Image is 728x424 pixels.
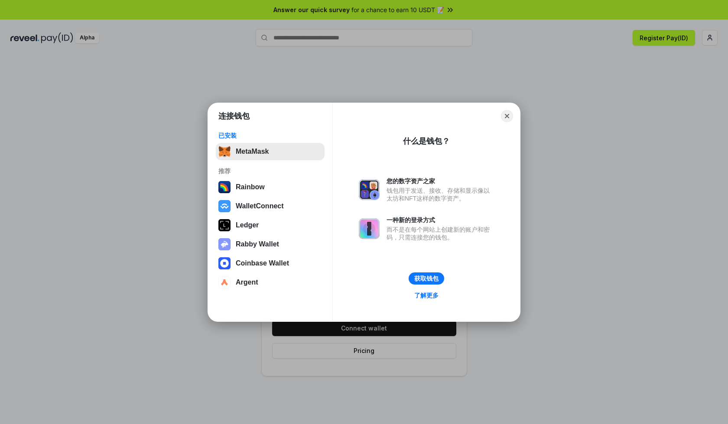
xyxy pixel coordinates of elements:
[218,257,231,269] img: svg+xml,%3Csvg%20width%3D%2228%22%20height%3D%2228%22%20viewBox%3D%220%200%2028%2028%22%20fill%3D...
[216,255,325,272] button: Coinbase Wallet
[236,202,284,210] div: WalletConnect
[218,181,231,193] img: svg+xml,%3Csvg%20width%3D%22120%22%20height%3D%22120%22%20viewBox%3D%220%200%20120%20120%22%20fil...
[218,146,231,158] img: svg+xml,%3Csvg%20fill%3D%22none%22%20height%3D%2233%22%20viewBox%3D%220%200%2035%2033%22%20width%...
[218,132,322,139] div: 已安装
[409,272,444,285] button: 获取钱包
[218,167,322,175] div: 推荐
[236,183,265,191] div: Rainbow
[216,274,325,291] button: Argent
[501,110,513,122] button: Close
[359,179,380,200] img: svg+xml,%3Csvg%20xmlns%3D%22http%3A%2F%2Fwww.w3.org%2F2000%2Fsvg%22%20fill%3D%22none%22%20viewBox...
[387,216,494,224] div: 一种新的登录方式
[218,200,231,212] img: svg+xml,%3Csvg%20width%3D%2228%22%20height%3D%2228%22%20viewBox%3D%220%200%2028%2028%22%20fill%3D...
[216,197,325,215] button: WalletConnect
[387,226,494,241] div: 而不是在每个网站上创建新的账户和密码，只需连接您的钱包。
[218,238,231,250] img: svg+xml,%3Csvg%20xmlns%3D%22http%3A%2F%2Fwww.w3.org%2F2000%2Fsvg%22%20fill%3D%22none%22%20viewBox...
[216,143,325,160] button: MetaMask
[236,221,259,229] div: Ledger
[409,290,444,301] a: 了解更多
[414,291,439,299] div: 了解更多
[403,136,450,146] div: 什么是钱包？
[236,240,279,248] div: Rabby Wallet
[236,148,269,155] div: MetaMask
[216,217,325,234] button: Ledger
[216,178,325,196] button: Rainbow
[218,276,231,288] img: svg+xml,%3Csvg%20width%3D%2228%22%20height%3D%2228%22%20viewBox%3D%220%200%2028%2028%22%20fill%3D...
[236,259,289,267] div: Coinbase Wallet
[216,236,325,253] button: Rabby Wallet
[236,278,258,286] div: Argent
[414,275,439,282] div: 获取钱包
[387,187,494,202] div: 钱包用于发送、接收、存储和显示像以太坊和NFT这样的数字资产。
[387,177,494,185] div: 您的数字资产之家
[218,219,231,231] img: svg+xml,%3Csvg%20xmlns%3D%22http%3A%2F%2Fwww.w3.org%2F2000%2Fsvg%22%20width%3D%2228%22%20height%3...
[218,111,250,121] h1: 连接钱包
[359,218,380,239] img: svg+xml,%3Csvg%20xmlns%3D%22http%3A%2F%2Fwww.w3.org%2F2000%2Fsvg%22%20fill%3D%22none%22%20viewBox...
